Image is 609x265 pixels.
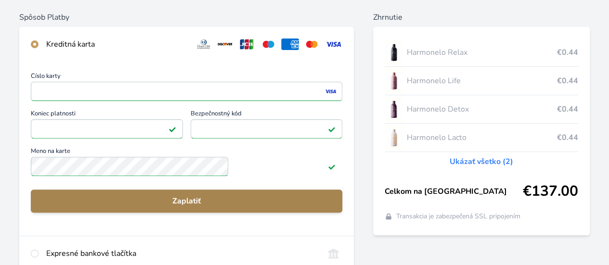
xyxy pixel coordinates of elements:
h6: Zhrnutie [373,12,590,23]
input: Meno na kartePole je platné [31,157,228,176]
img: amex.svg [281,38,299,50]
span: €0.44 [557,103,578,115]
span: €0.44 [557,47,578,58]
div: Expresné bankové tlačítka [46,248,317,259]
span: Transakcia je zabezpečená SSL pripojením [396,212,520,221]
iframe: Iframe pre bezpečnostný kód [195,122,338,136]
span: Meno na karte [31,148,342,157]
span: €137.00 [523,183,578,200]
span: Koniec platnosti [31,111,183,119]
img: DETOX_se_stinem_x-lo.jpg [385,97,403,121]
span: Číslo karty [31,73,342,82]
img: onlineBanking_SK.svg [324,248,342,259]
img: discover.svg [216,38,234,50]
iframe: Iframe pre deň vypršania platnosti [35,122,179,136]
iframe: Iframe pre číslo karty [35,85,338,98]
img: CLEAN_RELAX_se_stinem_x-lo.jpg [385,40,403,64]
span: Harmonelo Life [407,75,557,87]
span: Celkom na [GEOGRAPHIC_DATA] [385,186,523,197]
a: Ukázať všetko (2) [450,156,513,167]
img: CLEAN_LIFE_se_stinem_x-lo.jpg [385,69,403,93]
img: Pole je platné [328,163,336,170]
span: €0.44 [557,132,578,143]
img: diners.svg [195,38,213,50]
img: Pole je platné [168,125,176,133]
span: Harmonelo Lacto [407,132,557,143]
span: Harmonelo Relax [407,47,557,58]
span: Zaplatiť [39,195,335,207]
img: visa [324,87,337,96]
h6: Spôsob Platby [19,12,354,23]
img: visa.svg [324,38,342,50]
span: Harmonelo Detox [407,103,557,115]
img: Pole je platné [328,125,336,133]
img: jcb.svg [238,38,256,50]
img: mc.svg [303,38,321,50]
span: Bezpečnostný kód [191,111,343,119]
img: CLEAN_LACTO_se_stinem_x-hi-lo.jpg [385,126,403,150]
span: €0.44 [557,75,578,87]
button: Zaplatiť [31,189,342,213]
div: Kreditná karta [46,38,187,50]
img: maestro.svg [259,38,277,50]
